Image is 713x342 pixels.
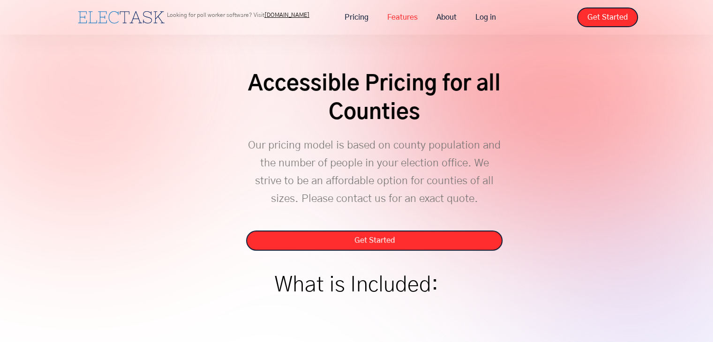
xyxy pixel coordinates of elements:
p: Our pricing model is based on county population and the number of people in your election office.... [246,137,503,226]
h2: Accessible Pricing for all Counties [246,70,503,127]
a: About [427,7,466,27]
p: Looking for poll worker software? Visit [167,12,309,18]
a: [DOMAIN_NAME] [264,12,309,18]
a: Pricing [335,7,378,27]
a: home [75,9,167,26]
h1: What is Included: [275,277,438,294]
a: Log in [466,7,505,27]
a: Get Started [246,230,503,250]
a: Features [378,7,427,27]
a: Get Started [577,7,638,27]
